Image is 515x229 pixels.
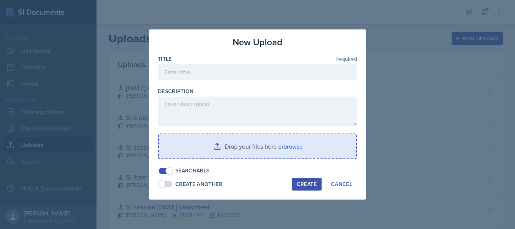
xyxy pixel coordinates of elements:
label: Description [158,88,194,95]
input: Enter title [158,64,357,80]
div: Cancel [331,181,352,187]
div: Create [297,181,317,187]
label: Title [158,55,172,63]
span: Required [336,56,357,61]
button: Cancel [326,178,357,191]
div: Searchable [175,167,210,175]
h3: New Upload [233,35,282,49]
button: Create [292,178,322,191]
div: Create Another [175,180,222,188]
